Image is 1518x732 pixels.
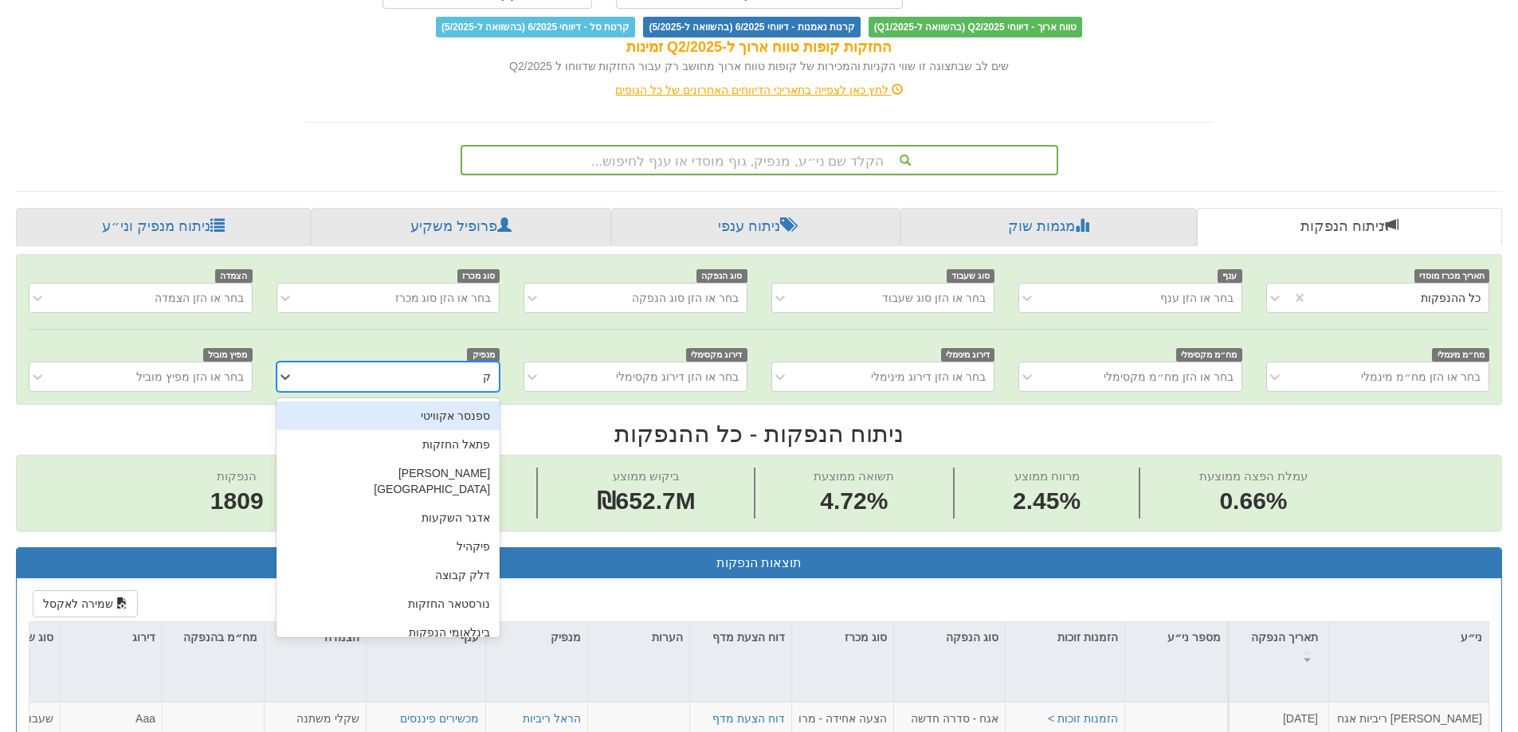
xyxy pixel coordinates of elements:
[400,710,479,726] button: מכשירים פיננסים
[686,348,747,362] span: דירוג מקסימלי
[941,348,995,362] span: דירוג מינימלי
[1014,469,1080,483] span: מרווח ממוצע
[900,710,998,726] div: אגח - סדרה חדשה
[696,269,747,283] span: סוג הנפקה
[1432,348,1489,362] span: מח״מ מינמלי
[1234,710,1318,726] div: [DATE]
[395,290,492,306] div: בחר או הזן סוג מכרז
[798,710,887,726] div: הצעה אחידה - מרווח
[1329,622,1489,652] div: ני״ע
[1421,290,1481,306] div: כל ההנפקות
[814,484,894,519] span: 4.72%
[16,421,1502,447] h2: ניתוח הנפקות - כל ההנפקות
[1176,348,1242,362] span: מח״מ מקסימלי
[1125,622,1227,652] div: מספר ני״ע
[1006,622,1124,652] div: הזמנות זוכות
[712,712,785,725] a: דוח הצעת מדף
[814,469,894,483] span: תשואה ממוצעת
[467,348,500,362] span: מנפיק
[1414,269,1489,283] span: תאריך מכרז מוסדי
[1218,269,1242,283] span: ענף
[367,622,485,652] div: ענף
[613,469,680,483] span: ביקוש ממוצע
[1160,290,1234,306] div: בחר או הזן ענף
[293,82,1226,98] div: לחץ כאן לצפייה בתאריכי הדיווחים האחרונים של כל הגופים
[869,17,1082,37] span: טווח ארוך - דיווחי Q2/2025 (בהשוואה ל-Q1/2025)
[462,147,1057,174] div: הקלד שם ני״ע, מנפיק, גוף מוסדי או ענף לחיפוש...
[67,710,155,726] div: Aaa
[457,269,500,283] span: סוג מכרז
[203,348,253,362] span: מפיץ מוביל
[616,369,739,385] div: בחר או הזן דירוג מקסימלי
[597,487,696,514] span: ₪652.7M
[1199,469,1308,483] span: עמלת הפצה ממוצעת
[163,622,264,671] div: מח״מ בהנפקה
[277,561,500,589] div: דלק קבוצה
[1230,622,1328,671] div: תאריך הנפקה
[643,17,860,37] span: קרנות נאמנות - דיווחי 6/2025 (בהשוואה ל-5/2025)
[1013,484,1081,519] span: 2.45%
[277,589,500,618] div: נורסטאר החזקות
[265,622,366,652] div: הצמדה
[871,369,986,385] div: בחר או הזן דירוג מינימלי
[29,556,1489,570] h3: תוצאות הנפקות
[277,401,500,430] div: ספנסר אקוויטי
[311,208,610,246] a: פרופיל משקיע
[632,290,739,306] div: בחר או הזן סוג הנפקה
[305,58,1214,74] div: שים לב שבתצוגה זו שווי הקניות והמכירות של קופות טווח ארוך מחושב רק עבור החזקות שדווחו ל Q2/2025
[155,290,244,306] div: בחר או הזן הצמדה
[305,37,1214,58] div: החזקות קופות טווח ארוך ל-Q2/2025 זמינות
[16,208,311,246] a: ניתוח מנפיק וני״ע
[894,622,1005,652] div: סוג הנפקה
[1048,710,1118,726] button: הזמנות זוכות >
[277,459,500,503] div: [PERSON_NAME] [GEOGRAPHIC_DATA]
[523,710,581,726] button: הראל ריביות
[61,622,162,652] div: דירוג
[215,269,253,283] span: הצמדה
[882,290,986,306] div: בחר או הזן סוג שעבוד
[792,622,893,652] div: סוג מכרז
[210,484,264,519] span: 1809
[277,618,500,647] div: בינלאומי הנפקות
[217,469,257,483] span: הנפקות
[1336,710,1482,726] div: [PERSON_NAME] ריביות אגח ה
[486,622,587,652] div: מנפיק
[1361,369,1481,385] div: בחר או הזן מח״מ מינמלי
[690,622,791,671] div: דוח הצעת מדף
[1104,369,1234,385] div: בחר או הזן מח״מ מקסימלי
[611,208,900,246] a: ניתוח ענפי
[277,430,500,459] div: פתאל החזקות
[277,532,500,561] div: פיקהיל
[947,269,995,283] span: סוג שעבוד
[1197,208,1502,246] a: ניתוח הנפקות
[136,369,244,385] div: בחר או הזן מפיץ מוביל
[1199,484,1308,519] span: 0.66%
[33,590,138,617] button: שמירה לאקסל
[900,208,1196,246] a: מגמות שוק
[271,710,359,726] div: שקלי משתנה
[588,622,689,652] div: הערות
[277,503,500,532] div: אדגר השקעות
[436,17,635,37] span: קרנות סל - דיווחי 6/2025 (בהשוואה ל-5/2025)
